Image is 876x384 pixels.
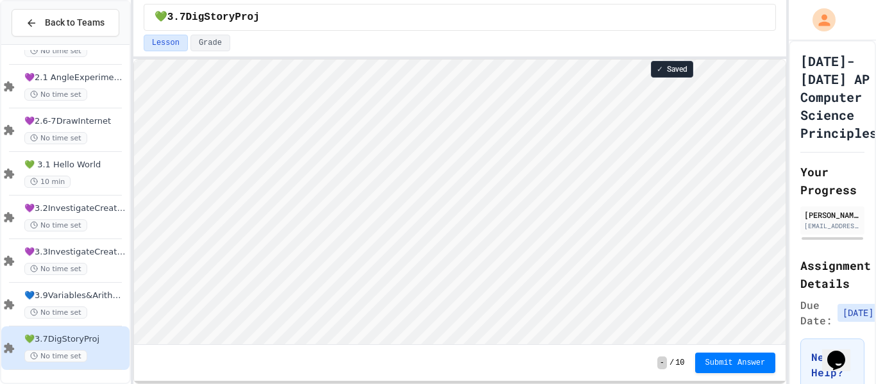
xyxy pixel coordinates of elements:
h2: Assignment Details [800,256,864,292]
span: - [657,356,667,369]
div: [EMAIL_ADDRESS][DOMAIN_NAME] [804,221,861,231]
h2: Your Progress [800,163,864,199]
button: Back to Teams [12,9,119,37]
iframe: Snap! Programming Environment [134,60,786,344]
span: 💚3.7DigStoryProj [155,10,260,25]
span: Back to Teams [45,16,105,29]
h3: Need Help? [811,349,854,380]
button: Submit Answer [695,353,776,373]
span: / [670,358,674,368]
span: 10 [675,358,684,368]
div: My Account [799,5,839,35]
span: Submit Answer [705,358,766,368]
iframe: chat widget [822,333,863,371]
span: Saved [667,64,687,74]
span: ✓ [657,64,663,74]
span: Due Date: [800,297,832,328]
div: [PERSON_NAME] [804,209,861,221]
button: Grade [190,35,230,51]
button: Lesson [144,35,188,51]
